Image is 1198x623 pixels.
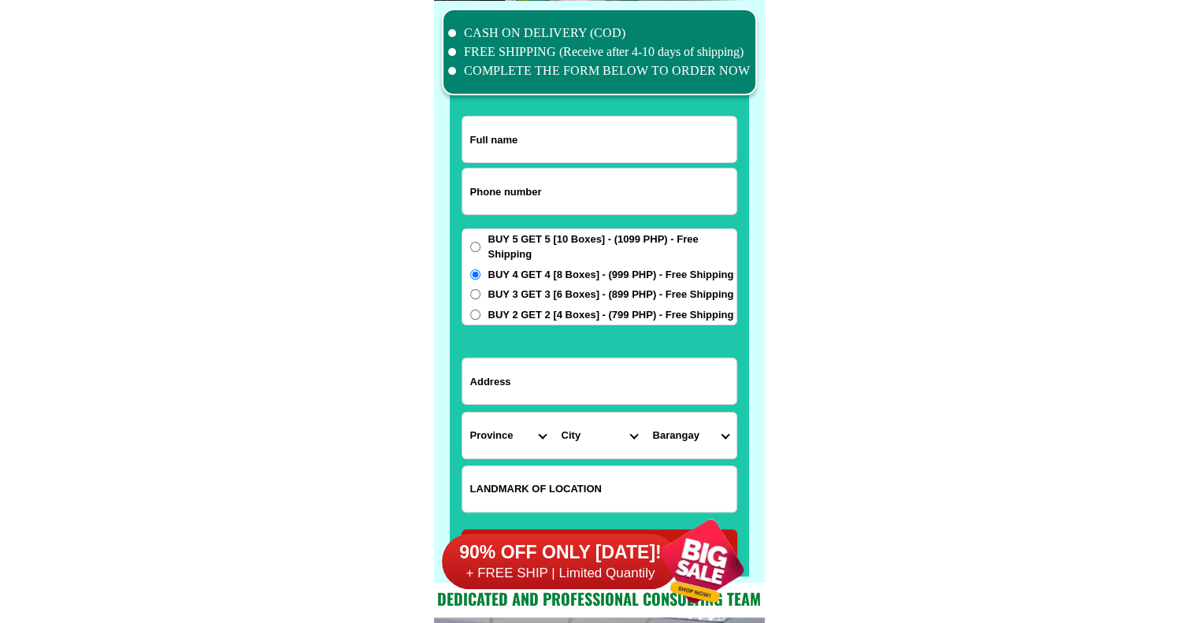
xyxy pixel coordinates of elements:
[645,413,736,458] select: Select commune
[488,287,734,302] span: BUY 3 GET 3 [6 Boxes] - (899 PHP) - Free Shipping
[448,43,751,61] li: FREE SHIPPING (Receive after 4-10 days of shipping)
[442,541,678,565] h6: 90% OFF ONLY [DATE]!
[488,232,736,262] span: BUY 5 GET 5 [10 Boxes] - (1099 PHP) - Free Shipping
[488,307,734,323] span: BUY 2 GET 2 [4 Boxes] - (799 PHP) - Free Shipping
[470,310,480,320] input: BUY 2 GET 2 [4 Boxes] - (799 PHP) - Free Shipping
[434,587,765,610] h2: Dedicated and professional consulting team
[462,358,736,404] input: Input address
[462,117,736,162] input: Input full_name
[462,466,736,512] input: Input LANDMARKOFLOCATION
[462,169,736,214] input: Input phone_number
[470,289,480,299] input: BUY 3 GET 3 [6 Boxes] - (899 PHP) - Free Shipping
[448,24,751,43] li: CASH ON DELIVERY (COD)
[554,413,645,458] select: Select district
[488,267,734,283] span: BUY 4 GET 4 [8 Boxes] - (999 PHP) - Free Shipping
[470,269,480,280] input: BUY 4 GET 4 [8 Boxes] - (999 PHP) - Free Shipping
[470,242,480,252] input: BUY 5 GET 5 [10 Boxes] - (1099 PHP) - Free Shipping
[448,61,751,80] li: COMPLETE THE FORM BELOW TO ORDER NOW
[442,565,678,582] h6: + FREE SHIP | Limited Quantily
[462,413,554,458] select: Select province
